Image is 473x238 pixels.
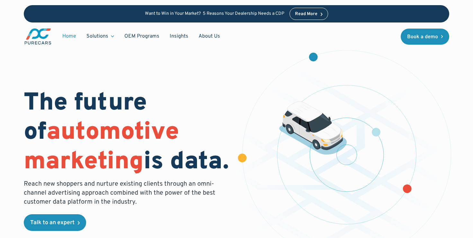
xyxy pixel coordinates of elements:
[401,29,450,45] a: Book a demo
[295,12,317,16] div: Read More
[24,180,219,207] p: Reach new shoppers and nurture existing clients through an omni-channel advertising approach comb...
[165,30,193,42] a: Insights
[24,89,229,177] h1: The future of is data.
[24,28,52,45] a: main
[119,30,165,42] a: OEM Programs
[24,28,52,45] img: purecars logo
[279,101,347,155] img: illustration of a vehicle
[81,30,119,42] div: Solutions
[24,214,86,231] a: Talk to an expert
[290,8,328,20] a: Read More
[145,11,284,17] p: Want to Win in Your Market? 5 Reasons Your Dealership Needs a CDP
[30,220,75,226] div: Talk to an expert
[86,33,108,40] div: Solutions
[57,30,81,42] a: Home
[407,34,438,40] div: Book a demo
[24,117,179,177] span: automotive marketing
[193,30,225,42] a: About Us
